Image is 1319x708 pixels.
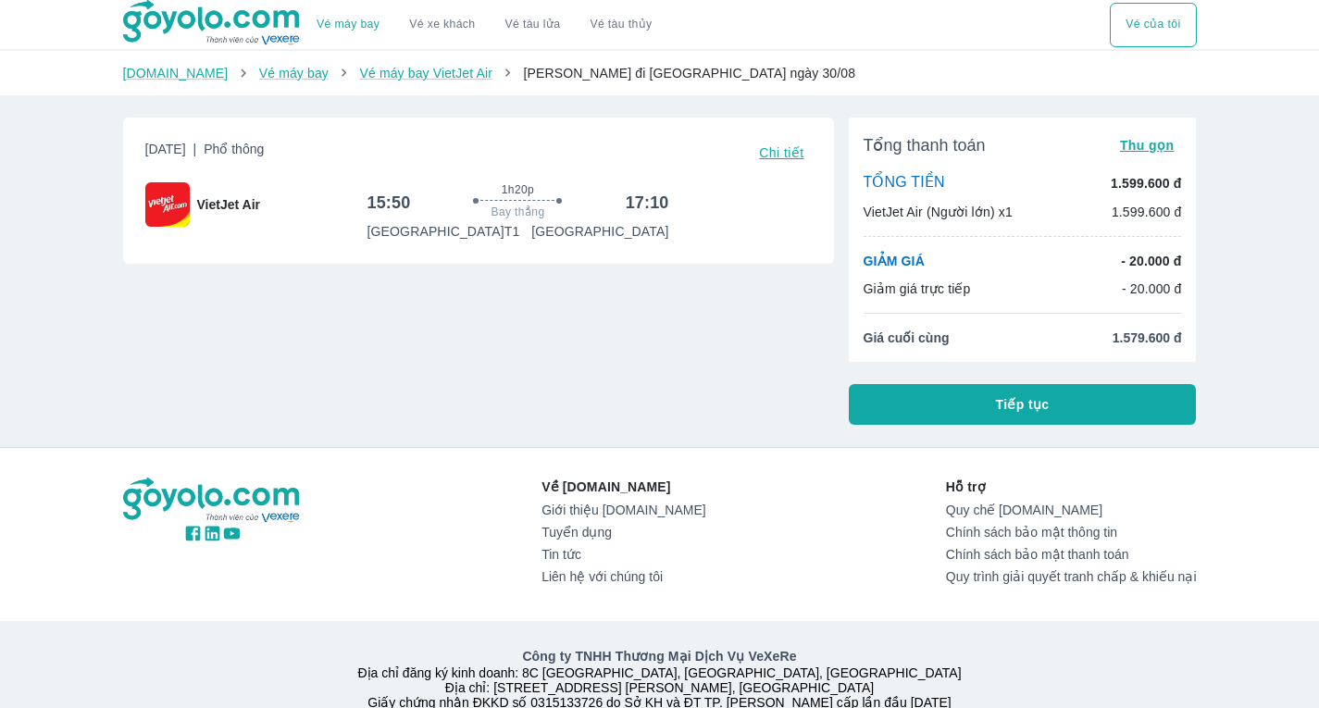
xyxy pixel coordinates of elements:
a: Chính sách bảo mật thanh toán [946,547,1197,562]
div: choose transportation mode [1110,3,1196,47]
p: [GEOGRAPHIC_DATA] [531,222,668,241]
span: Phổ thông [204,142,264,156]
a: Vé xe khách [409,18,475,31]
span: 1h20p [502,182,534,197]
p: 1.599.600 đ [1111,174,1181,193]
p: - 20.000 đ [1121,252,1181,270]
div: choose transportation mode [302,3,666,47]
img: logo [123,478,303,524]
a: Giới thiệu [DOMAIN_NAME] [541,503,705,517]
p: 1.599.600 đ [1112,203,1182,221]
nav: breadcrumb [123,64,1197,82]
p: GIẢM GIÁ [864,252,925,270]
a: Liên hệ với chúng tôi [541,569,705,584]
button: Vé của tôi [1110,3,1196,47]
span: Bay thẳng [492,205,545,219]
a: Tin tức [541,547,705,562]
a: Vé máy bay [317,18,380,31]
span: Giá cuối cùng [864,329,950,347]
a: Vé máy bay VietJet Air [359,66,492,81]
p: TỔNG TIỀN [864,173,945,193]
a: Quy trình giải quyết tranh chấp & khiếu nại [946,569,1197,584]
p: [GEOGRAPHIC_DATA] T1 [367,222,519,241]
span: Tổng thanh toán [864,134,986,156]
a: [DOMAIN_NAME] [123,66,229,81]
span: [PERSON_NAME] đi [GEOGRAPHIC_DATA] ngày 30/08 [523,66,855,81]
button: Thu gọn [1113,132,1182,158]
span: | [193,142,197,156]
span: Thu gọn [1120,138,1175,153]
button: Vé tàu thủy [575,3,666,47]
p: VietJet Air (Người lớn) x1 [864,203,1013,221]
p: - 20.000 đ [1122,279,1182,298]
a: Chính sách bảo mật thông tin [946,525,1197,540]
span: Chi tiết [759,145,803,160]
p: Công ty TNHH Thương Mại Dịch Vụ VeXeRe [127,647,1193,665]
a: Quy chế [DOMAIN_NAME] [946,503,1197,517]
a: Vé tàu lửa [491,3,576,47]
h6: 15:50 [367,192,410,214]
p: Hỗ trợ [946,478,1197,496]
span: [DATE] [145,140,265,166]
span: VietJet Air [197,195,260,214]
button: Tiếp tục [849,384,1197,425]
h6: 17:10 [626,192,669,214]
button: Chi tiết [752,140,811,166]
a: Vé máy bay [259,66,329,81]
span: Tiếp tục [996,395,1050,414]
p: Giảm giá trực tiếp [864,279,971,298]
p: Về [DOMAIN_NAME] [541,478,705,496]
span: 1.579.600 đ [1113,329,1182,347]
a: Tuyển dụng [541,525,705,540]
